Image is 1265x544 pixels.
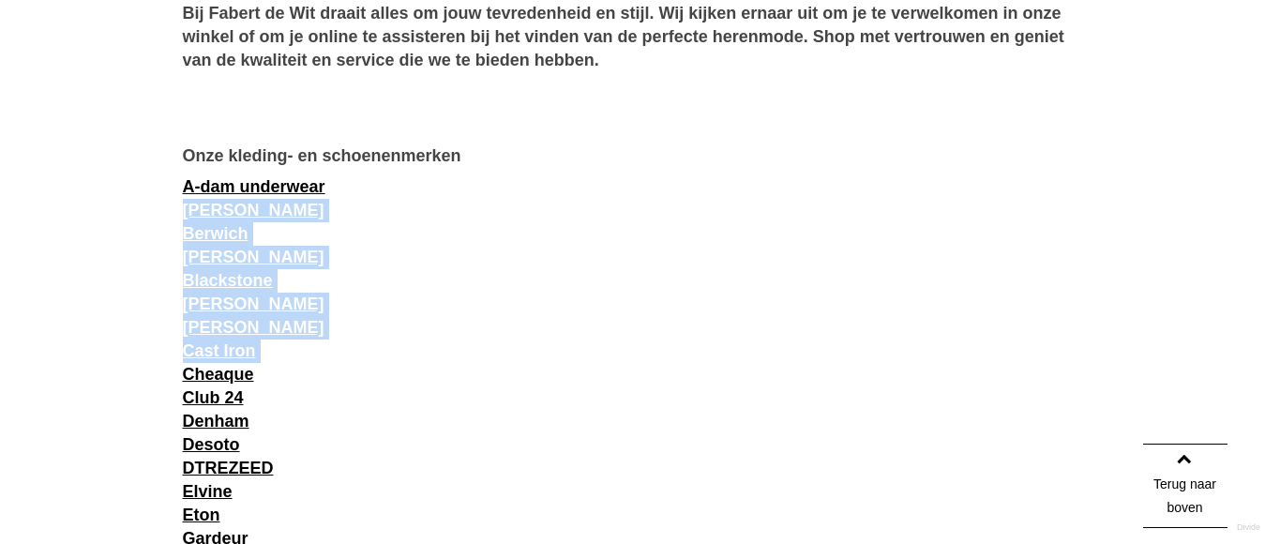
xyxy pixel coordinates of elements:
a: Blackstone [183,271,273,290]
b: Onze kleding- en schoenenmerken [183,146,461,165]
a: Eton [183,506,220,524]
a: Cheaque [183,365,254,384]
a: [PERSON_NAME] [183,248,324,266]
a: [PERSON_NAME] [183,295,324,313]
a: Elvine [183,482,233,501]
a: [PERSON_NAME] [183,318,324,337]
a: Denham [183,412,249,431]
a: Berwich [183,224,248,243]
a: Club 24 [183,388,244,407]
a: DTREZEED [183,459,274,477]
a: Cast Iron [183,341,256,360]
a: Divide [1237,516,1260,539]
a: Terug naar boven [1143,444,1227,528]
a: A-dam underwear [183,177,325,196]
a: [PERSON_NAME] [183,201,324,219]
a: Desoto [183,435,240,454]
